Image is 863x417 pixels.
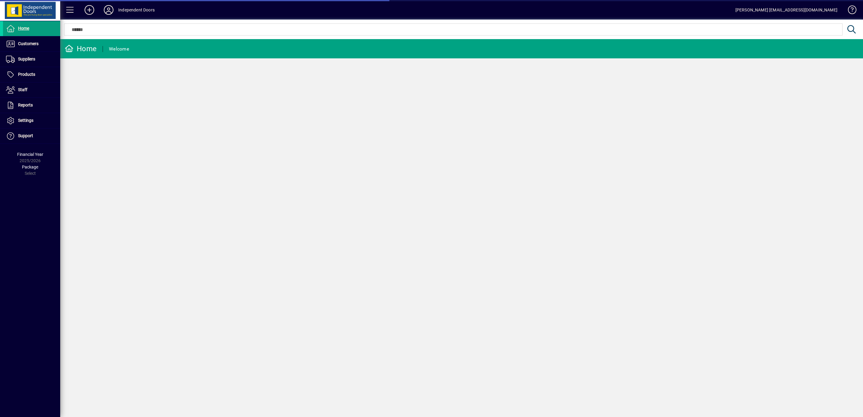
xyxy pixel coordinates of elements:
[118,5,155,15] div: Independent Doors
[843,1,855,21] a: Knowledge Base
[99,5,118,15] button: Profile
[65,44,97,54] div: Home
[109,44,129,54] div: Welcome
[3,67,60,82] a: Products
[80,5,99,15] button: Add
[18,133,33,138] span: Support
[18,26,29,31] span: Home
[22,165,38,169] span: Package
[18,57,35,61] span: Suppliers
[18,118,33,123] span: Settings
[18,103,33,107] span: Reports
[3,128,60,144] a: Support
[3,52,60,67] a: Suppliers
[18,87,27,92] span: Staff
[17,152,43,157] span: Financial Year
[3,82,60,97] a: Staff
[18,72,35,77] span: Products
[735,5,837,15] div: [PERSON_NAME] [EMAIL_ADDRESS][DOMAIN_NAME]
[18,41,39,46] span: Customers
[3,36,60,51] a: Customers
[3,98,60,113] a: Reports
[3,113,60,128] a: Settings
